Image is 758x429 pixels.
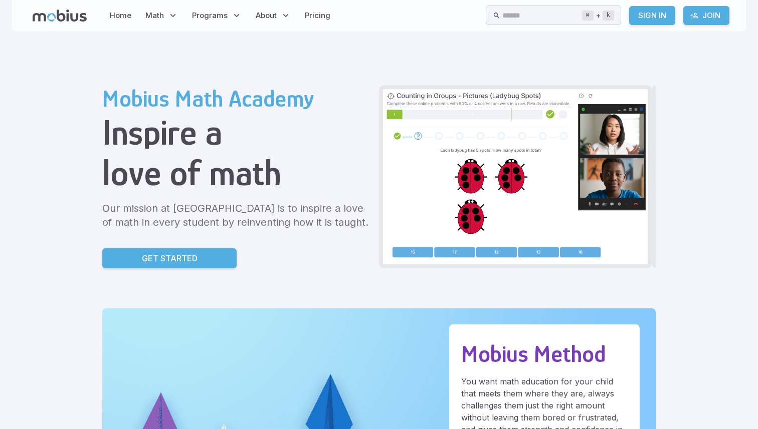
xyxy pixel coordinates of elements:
span: Programs [192,10,228,21]
p: Our mission at [GEOGRAPHIC_DATA] is to inspire a love of math in every student by reinventing how... [102,201,371,229]
a: Join [683,6,729,25]
kbd: k [603,11,614,21]
img: Grade 2 Class [383,89,648,264]
h1: Inspire a [102,112,371,153]
a: Sign In [629,6,675,25]
h1: love of math [102,153,371,193]
kbd: ⌘ [582,11,594,21]
span: About [256,10,277,21]
h2: Mobius Math Academy [102,85,371,112]
p: Get Started [142,252,198,264]
div: + [582,10,614,22]
a: Pricing [302,4,333,27]
span: Math [145,10,164,21]
a: Get Started [102,248,237,268]
a: Home [107,4,134,27]
h2: Mobius Method [461,340,628,367]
